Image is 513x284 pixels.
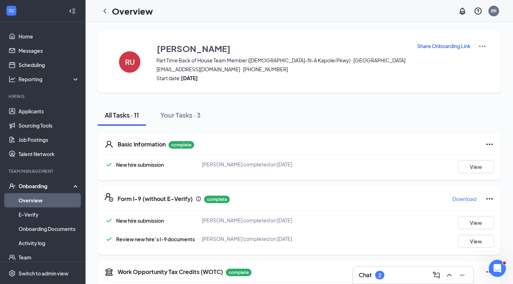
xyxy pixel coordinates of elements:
h4: RU [125,60,135,64]
img: More Actions [478,42,487,51]
a: Overview [19,193,79,207]
button: ComposeMessage [431,269,442,281]
svg: Analysis [9,76,16,83]
span: Part Time Back of House Team Member ([DEMOGRAPHIC_DATA]-fil-A Kapolei Pkwy) · [GEOGRAPHIC_DATA] [156,57,408,64]
strong: [DATE] [181,75,198,81]
svg: WorkstreamLogo [8,7,15,14]
h3: Chat [359,271,372,279]
a: E-Verify [19,207,79,222]
a: Talent Network [19,147,79,161]
div: Reporting [19,76,80,83]
span: Start date: [156,74,408,82]
svg: UserCheck [9,182,16,190]
div: Hiring [9,93,78,99]
a: Messages [19,43,79,58]
p: complete [204,196,230,203]
svg: Checkmark [105,216,113,225]
span: [PERSON_NAME] completed on [DATE] [202,161,292,167]
a: Applicants [19,104,79,118]
button: Download [452,193,477,205]
button: RU [112,42,147,82]
div: Your Tasks · 3 [160,110,201,119]
button: View [458,160,494,173]
svg: Ellipses [485,140,494,149]
a: Home [19,29,79,43]
svg: ChevronUp [445,271,454,279]
div: Team Management [9,168,78,174]
div: BR [491,8,497,14]
svg: Checkmark [105,160,113,169]
h5: Form I-9 (without E-Verify) [118,195,193,203]
a: Activity log [19,236,79,250]
div: Switch to admin view [19,270,68,277]
span: [EMAIL_ADDRESS][DOMAIN_NAME] · [PHONE_NUMBER] [156,66,408,73]
button: Share Onboarding Link [417,42,471,50]
h1: Overview [112,5,153,17]
iframe: Intercom live chat [489,260,506,277]
span: Review new hire’s I-9 documents [116,236,195,242]
div: All Tasks · 11 [105,110,139,119]
button: View [458,216,494,229]
svg: TaxGovernmentIcon [105,268,113,276]
button: View [458,235,494,248]
svg: Ellipses [485,195,494,203]
svg: Notifications [458,7,467,15]
svg: Settings [9,270,16,277]
p: complete [169,141,194,149]
p: complete [226,269,252,276]
svg: Info [196,196,201,202]
span: New hire submission [116,217,164,224]
a: Sourcing Tools [19,118,79,133]
a: Onboarding Documents [19,222,79,236]
p: Download [452,195,476,202]
h5: Work Opportunity Tax Credits (WOTC) [118,268,223,276]
a: Job Postings [19,133,79,147]
span: [PERSON_NAME] completed on [DATE] [202,236,292,242]
svg: QuestionInfo [474,7,482,15]
span: [PERSON_NAME] completed on [DATE] [202,217,292,223]
svg: Collapse [69,7,76,15]
svg: User [105,140,113,149]
h3: [PERSON_NAME] [157,42,230,55]
svg: ChevronLeft [100,7,109,15]
a: Scheduling [19,58,79,72]
button: [PERSON_NAME] [156,42,408,55]
div: Onboarding [19,182,73,190]
svg: Checkmark [105,235,113,243]
svg: ComposeMessage [432,271,441,279]
span: New hire submission [116,161,164,168]
svg: FormI9EVerifyIcon [105,193,113,202]
a: Team [19,250,79,264]
svg: Ellipses [485,268,494,276]
div: 2 [378,272,381,278]
h5: Basic Information [118,140,166,148]
svg: Minimize [458,271,466,279]
button: ChevronUp [444,269,455,281]
button: Minimize [456,269,468,281]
